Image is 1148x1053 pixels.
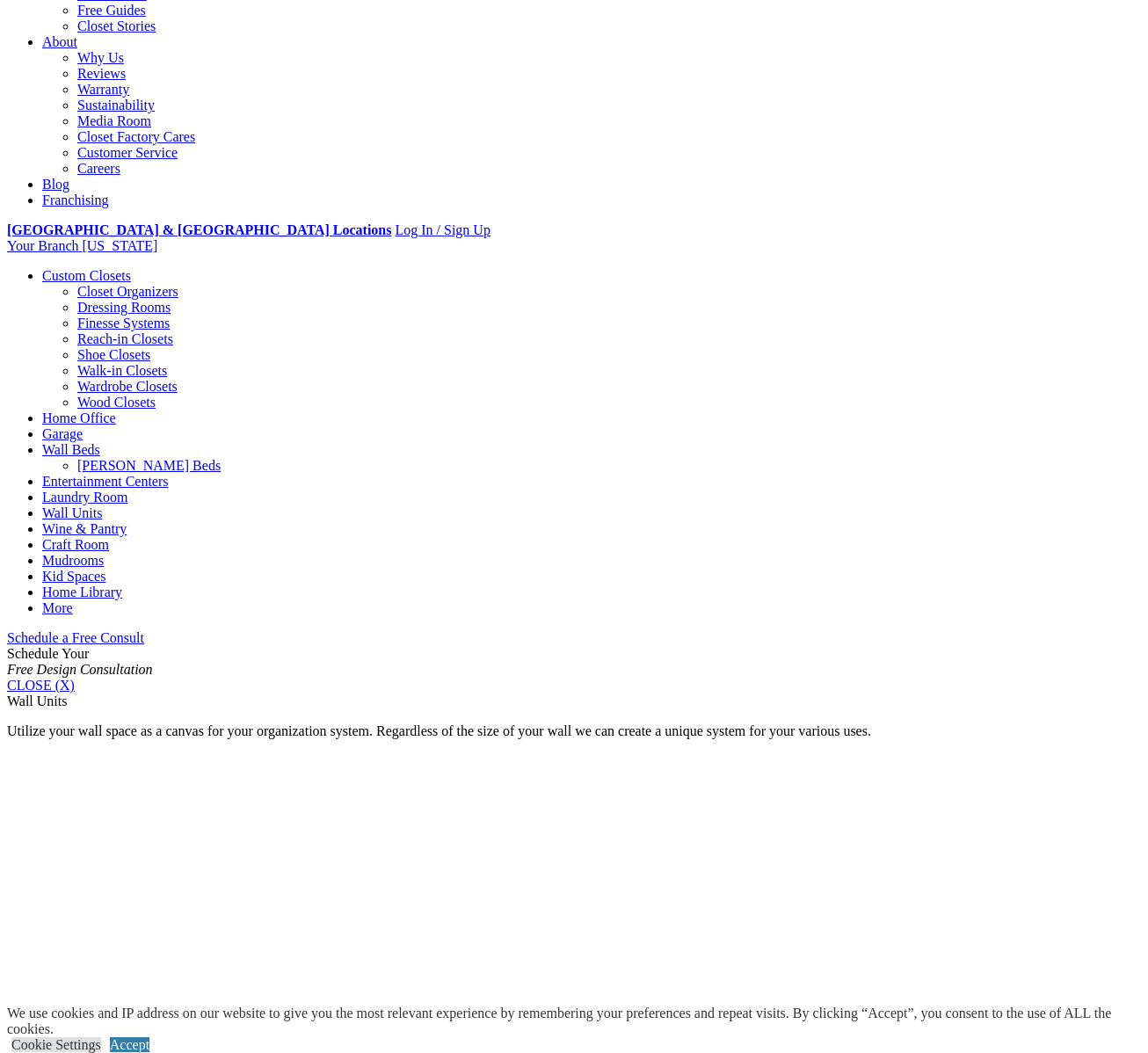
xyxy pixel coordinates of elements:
a: Free Guides [77,3,146,18]
a: Finesse Systems [77,316,170,330]
a: CLOSE (X) [7,678,75,693]
a: Customer Service [77,145,178,160]
a: Your Branch [US_STATE] [7,238,157,253]
em: Free Design Consultation [7,662,153,677]
a: Mudrooms [42,553,104,568]
a: Media Room [77,113,151,128]
a: Sustainability [77,98,155,113]
a: More menu text will display only on big screen [42,600,73,615]
a: Reach-in Closets [77,331,173,346]
a: Careers [77,161,120,176]
a: Franchising [42,192,109,207]
div: We use cookies and IP address on our website to give you the most relevant experience by remember... [7,1006,1148,1037]
a: Craft Room [42,537,109,552]
a: Custom Closets [42,268,131,283]
a: Wall Units [42,505,102,520]
a: Dressing Rooms [77,300,171,315]
a: Why Us [77,50,124,65]
a: Closet Stories [77,18,156,33]
a: Accept [110,1037,149,1052]
a: Home Office [42,410,116,425]
a: Cookie Settings [11,1037,101,1052]
a: Reviews [77,66,126,81]
a: [GEOGRAPHIC_DATA] & [GEOGRAPHIC_DATA] Locations [7,222,391,237]
a: Entertainment Centers [42,474,169,489]
a: Wall Beds [42,442,100,457]
a: Kid Spaces [42,569,105,584]
a: Schedule a Free Consult (opens a dropdown menu) [7,630,144,645]
span: [US_STATE] [82,238,157,253]
span: Schedule Your [7,646,153,677]
a: Wardrobe Closets [77,379,178,394]
span: Your Branch [7,238,78,253]
a: Wine & Pantry [42,521,127,536]
a: Warranty [77,82,129,97]
a: Walk-in Closets [77,363,167,378]
span: Wall Units [7,694,67,708]
p: Utilize your wall space as a canvas for your organization system. Regardless of the size of your ... [7,723,1141,739]
a: Log In / Sign Up [395,222,490,237]
a: Laundry Room [42,490,127,505]
a: Closet Factory Cares [77,129,195,144]
a: Wood Closets [77,395,156,410]
a: [PERSON_NAME] Beds [77,458,221,473]
a: Shoe Closets [77,347,150,362]
a: Garage [42,426,83,441]
a: Closet Organizers [77,284,178,299]
a: Home Library [42,585,122,599]
a: About [42,34,77,49]
a: Blog [42,177,69,192]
